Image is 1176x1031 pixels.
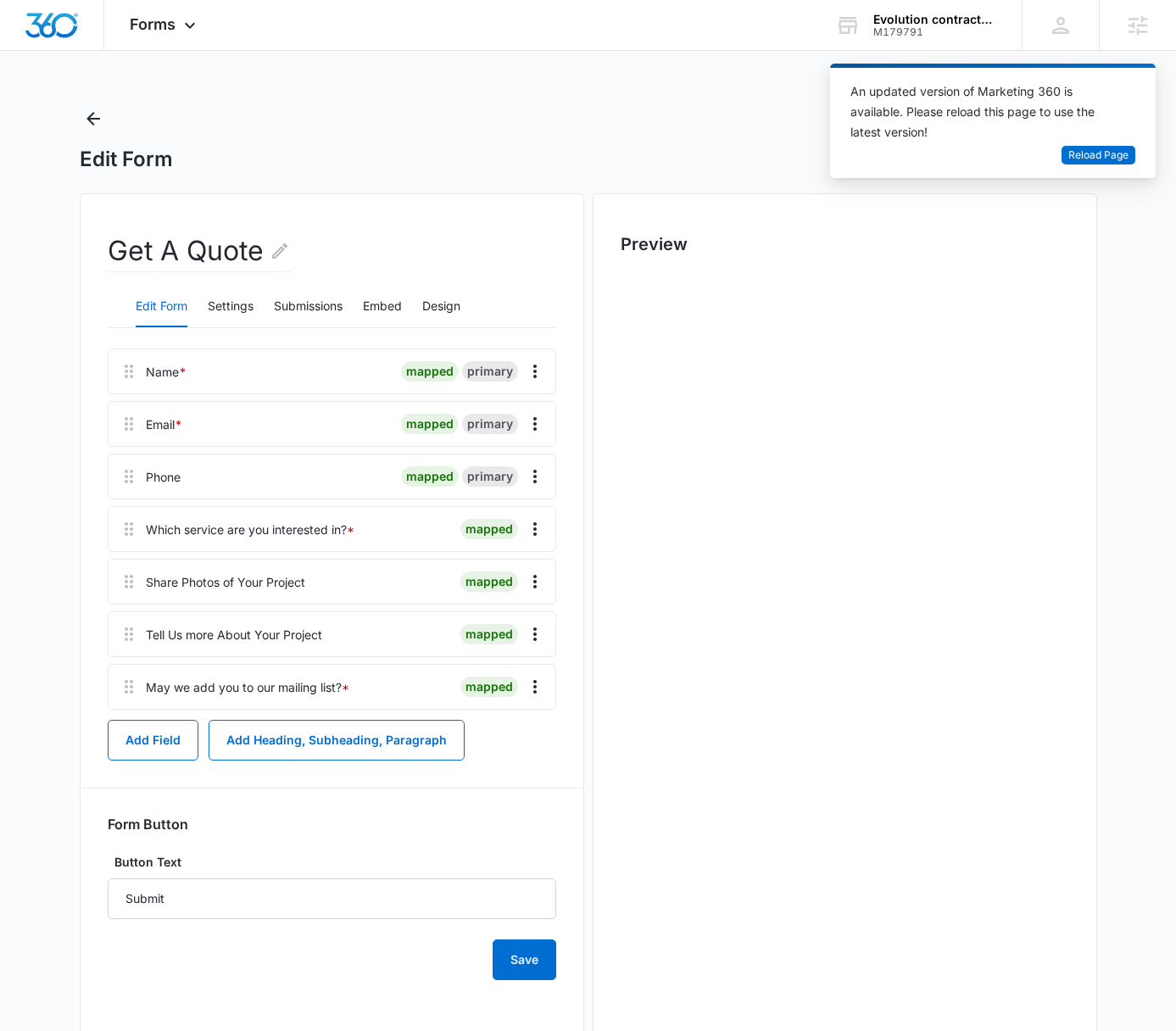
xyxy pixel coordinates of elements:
span: Reload Page [1068,148,1129,164]
button: Design [422,287,460,327]
div: account name [873,13,997,26]
button: Reload Page [1062,146,1135,165]
button: Overflow Menu [521,515,549,543]
div: Phone [146,468,181,486]
button: Add Field [108,720,198,761]
h1: Edit Form [80,147,173,172]
div: account id [873,26,997,38]
button: Overflow Menu [521,621,549,648]
div: Which service are you interested in? [146,521,354,538]
div: Tell Us more About Your Project [146,626,322,644]
div: primary [462,466,518,487]
button: Edit Form Name [270,231,290,271]
div: mapped [460,519,518,539]
label: Button Text [108,853,556,872]
button: Overflow Menu [521,358,549,385]
button: Edit Form [136,287,187,327]
button: Add Heading, Subheading, Paragraph [209,720,465,761]
button: Overflow Menu [521,673,549,700]
button: Submissions [274,287,343,327]
div: mapped [460,571,518,592]
div: Share Photos of Your Project [146,573,305,591]
button: Overflow Menu [521,463,549,490]
div: mapped [460,677,518,697]
div: mapped [401,414,459,434]
div: primary [462,361,518,382]
button: Settings [208,287,254,327]
div: Name [146,363,187,381]
span: Forms [130,15,176,33]
div: Email [146,415,182,433]
button: Overflow Menu [521,568,549,595]
button: Embed [363,287,402,327]
div: mapped [401,466,459,487]
button: Back [80,105,107,132]
h3: Form Button [108,816,188,833]
h2: Preview [621,231,1069,257]
h2: Get A Quote [108,231,290,272]
button: Save [493,939,556,980]
div: primary [462,414,518,434]
div: May we add you to our mailing list? [146,678,349,696]
div: mapped [401,361,459,382]
div: An updated version of Marketing 360 is available. Please reload this page to use the latest version! [850,81,1115,142]
button: Overflow Menu [521,410,549,437]
div: mapped [460,624,518,644]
